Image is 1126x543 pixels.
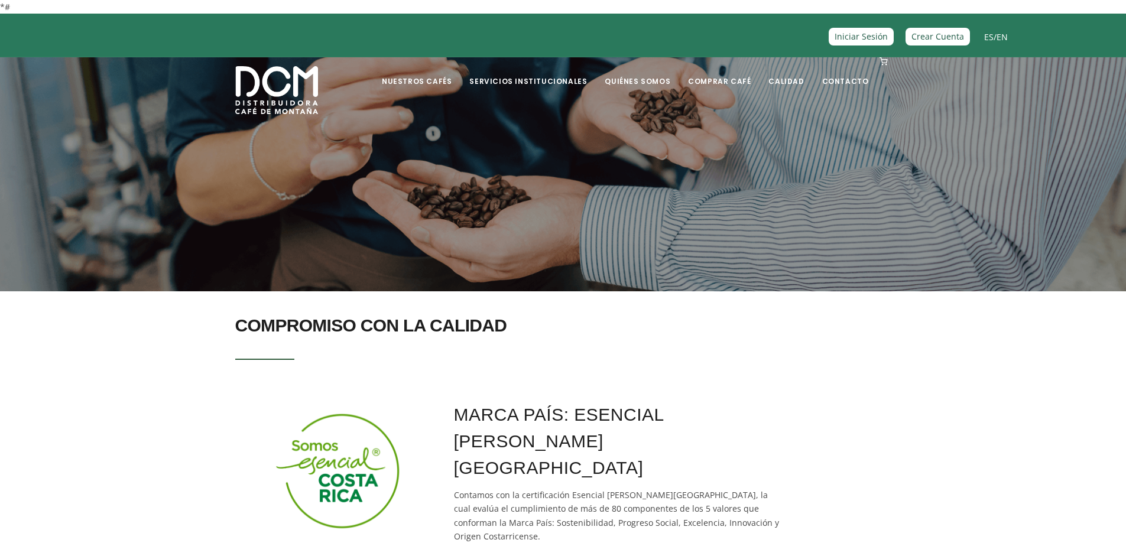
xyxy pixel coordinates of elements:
[375,58,459,86] a: Nuestros Cafés
[984,31,994,43] a: ES
[454,401,785,481] h3: MARCA PAÍS: ESENCIAL [PERSON_NAME][GEOGRAPHIC_DATA]
[235,309,891,342] h2: COMPROMISO CON LA CALIDAD
[598,58,677,86] a: Quiénes Somos
[251,401,426,541] img: Esencial%20CR%20Logo.png
[829,28,894,45] a: Iniciar Sesión
[997,31,1008,43] a: EN
[761,58,811,86] a: Calidad
[815,58,876,86] a: Contacto
[681,58,758,86] a: Comprar Café
[984,30,1008,44] span: /
[906,28,970,45] a: Crear Cuenta
[462,58,594,86] a: Servicios Institucionales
